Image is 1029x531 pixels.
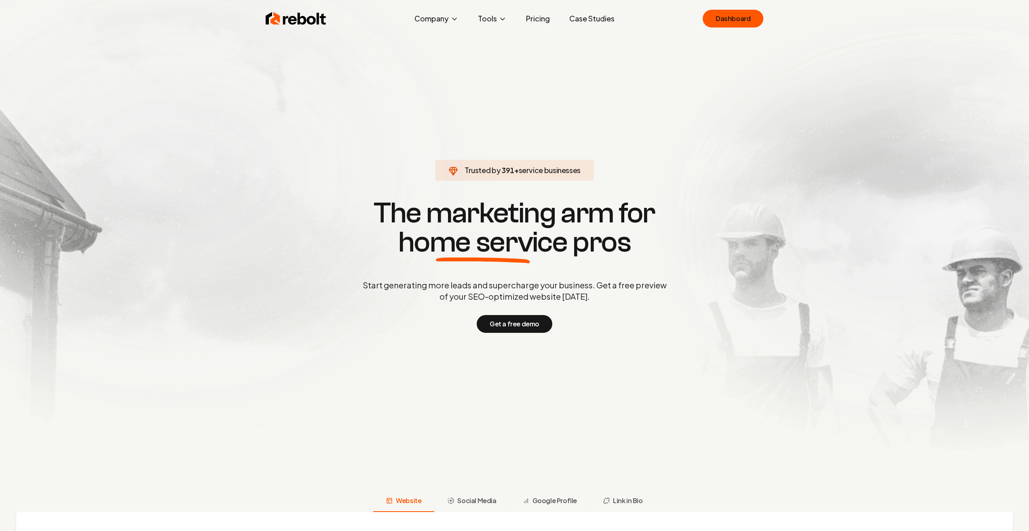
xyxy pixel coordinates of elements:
span: + [514,165,519,175]
p: Start generating more leads and supercharge your business. Get a free preview of your SEO-optimiz... [361,279,668,302]
button: Company [408,11,465,27]
a: Case Studies [563,11,621,27]
span: Google Profile [532,496,577,506]
span: service businesses [519,165,581,175]
a: Pricing [520,11,556,27]
button: Link in Bio [590,491,656,512]
button: Social Media [434,491,509,512]
button: Get a free demo [477,315,552,333]
h1: The marketing arm for pros [321,199,709,257]
button: Tools [471,11,513,27]
span: Website [396,496,421,506]
button: Google Profile [509,491,590,512]
img: Rebolt Logo [266,11,326,27]
span: home service [398,228,568,257]
a: Dashboard [703,10,763,28]
span: Link in Bio [613,496,643,506]
button: Website [373,491,434,512]
span: Social Media [457,496,496,506]
span: Trusted by [465,165,501,175]
span: 391 [502,165,514,176]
